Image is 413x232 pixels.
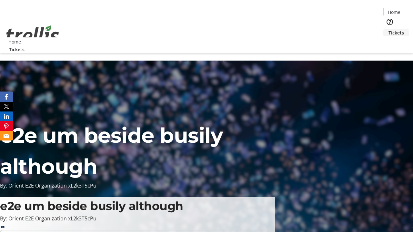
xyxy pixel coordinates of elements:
[4,18,61,51] img: Orient E2E Organization xL2k3T5cPu's Logo
[383,36,396,49] button: Cart
[4,38,25,45] a: Home
[388,9,400,15] span: Home
[384,9,404,15] a: Home
[4,46,30,53] a: Tickets
[9,46,25,53] span: Tickets
[383,29,409,36] a: Tickets
[8,38,21,45] span: Home
[388,29,404,36] span: Tickets
[383,15,396,28] button: Help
